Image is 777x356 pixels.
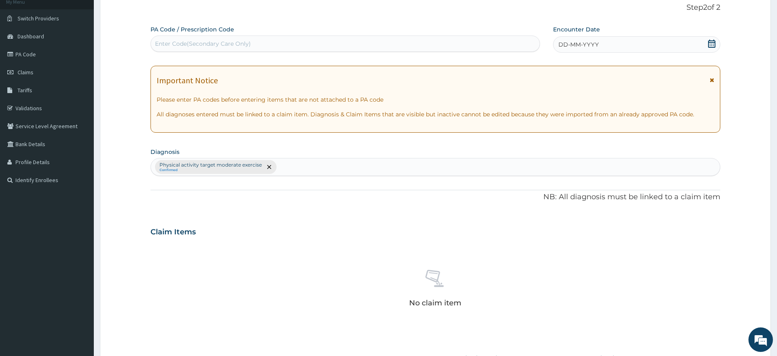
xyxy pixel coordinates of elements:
p: No claim item [409,299,461,307]
div: Minimize live chat window [134,4,153,24]
span: Tariffs [18,87,32,94]
div: Chat with us now [42,46,137,56]
label: PA Code / Prescription Code [151,25,234,33]
label: Diagnosis [151,148,179,156]
img: d_794563401_company_1708531726252_794563401 [15,41,33,61]
h3: Claim Items [151,228,196,237]
span: Switch Providers [18,15,59,22]
p: NB: All diagnosis must be linked to a claim item [151,192,720,202]
textarea: Type your message and hit 'Enter' [4,223,155,251]
div: Enter Code(Secondary Care Only) [155,40,251,48]
label: Encounter Date [553,25,600,33]
p: Step 2 of 2 [151,3,720,12]
span: Claims [18,69,33,76]
p: All diagnoses entered must be linked to a claim item. Diagnosis & Claim Items that are visible bu... [157,110,714,118]
span: We're online! [47,103,113,185]
h1: Important Notice [157,76,218,85]
p: Please enter PA codes before entering items that are not attached to a PA code [157,96,714,104]
span: DD-MM-YYYY [558,40,599,49]
span: Dashboard [18,33,44,40]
